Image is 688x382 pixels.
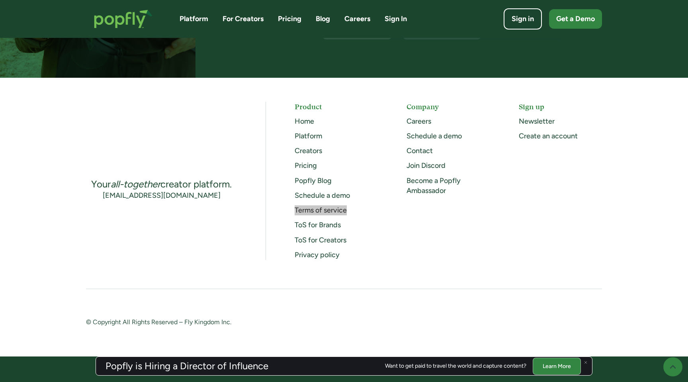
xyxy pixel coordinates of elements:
div: Want to get paid to travel the world and capture content? [385,363,526,369]
div: Your creator platform. [91,178,232,191]
a: Pricing [295,161,317,170]
h5: Product [295,102,378,112]
a: Pricing [278,14,301,24]
a: Home [295,117,314,126]
a: home [86,2,160,36]
h3: Popfly is Hiring a Director of Influence [106,361,268,371]
div: Get a Demo [556,14,595,24]
a: ToS for Brands [295,221,341,229]
a: Newsletter [519,117,555,126]
a: Platform [180,14,208,24]
a: Terms of service [295,206,347,215]
a: Careers [344,14,370,24]
h5: Company [407,102,490,112]
a: ToS for Creators [295,236,346,244]
a: Privacy policy [295,250,340,259]
a: Schedule a demo [407,132,462,140]
a: Get a Demo [549,9,602,29]
a: Blog [316,14,330,24]
div: © Copyright All Rights Reserved – Fly Kingdom Inc. [86,318,330,328]
a: Creators [295,146,322,155]
a: Become a Popfly Ambassador [407,176,461,195]
div: Sign in [512,14,534,24]
a: Join Discord [407,161,446,170]
a: Schedule a demo [295,191,350,200]
a: Sign In [385,14,407,24]
a: Popfly Blog [295,176,332,185]
a: Contact [407,146,433,155]
em: all-together [111,178,160,190]
a: For Creators [223,14,264,24]
a: Create an account [519,132,578,140]
a: Learn More [533,357,581,374]
h5: Sign up [519,102,602,112]
a: Sign in [504,8,542,30]
a: Careers [407,117,431,126]
a: [EMAIL_ADDRESS][DOMAIN_NAME] [103,191,221,201]
a: Platform [295,132,322,140]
